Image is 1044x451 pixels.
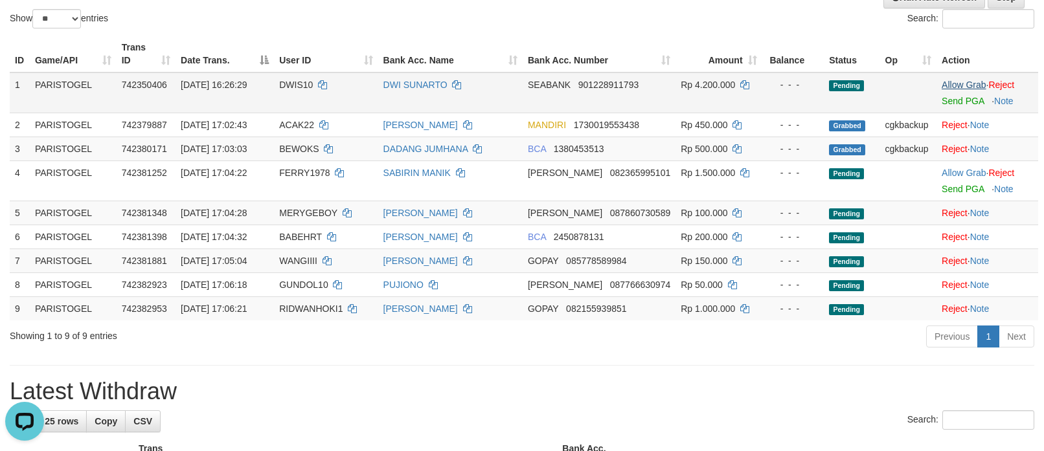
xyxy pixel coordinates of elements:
[181,168,247,178] span: [DATE] 17:04:22
[942,256,968,266] a: Reject
[30,248,117,272] td: PARISTOGEL
[681,144,727,154] span: Rp 500.000
[681,168,735,178] span: Rp 1.500.000
[907,410,1034,430] label: Search:
[880,36,937,72] th: Op: activate to sort column ascending
[10,137,30,160] td: 3
[767,230,819,243] div: - - -
[942,208,968,218] a: Reject
[942,232,968,242] a: Reject
[767,302,819,315] div: - - -
[970,144,990,154] a: Note
[274,36,378,72] th: User ID: activate to sort column ascending
[10,72,30,113] td: 1
[30,160,117,201] td: PARISTOGEL
[383,232,458,242] a: [PERSON_NAME]
[936,160,1038,201] td: ·
[681,80,735,90] span: Rp 4.200.000
[767,206,819,219] div: - - -
[528,144,546,154] span: BCA
[970,256,990,266] a: Note
[970,120,990,130] a: Note
[829,304,864,315] span: Pending
[988,168,1014,178] a: Reject
[994,184,1014,194] a: Note
[30,72,117,113] td: PARISTOGEL
[610,280,670,290] span: Copy 087766630974 to clipboard
[942,144,968,154] a: Reject
[528,232,546,242] span: BCA
[936,113,1038,137] td: ·
[829,80,864,91] span: Pending
[279,256,317,266] span: WANGIIII
[824,36,879,72] th: Status
[10,324,426,342] div: Showing 1 to 9 of 9 entries
[181,280,247,290] span: [DATE] 17:06:18
[181,80,247,90] span: [DATE] 16:26:29
[936,72,1038,113] td: ·
[767,78,819,91] div: - - -
[942,168,986,178] a: Allow Grab
[5,5,44,44] button: Open LiveChat chat widget
[279,208,337,218] span: MERYGEBOY
[829,256,864,267] span: Pending
[829,120,865,131] span: Grabbed
[942,80,986,90] a: Allow Grab
[528,303,558,314] span: GOPAY
[829,232,864,243] span: Pending
[523,36,675,72] th: Bank Acc. Number: activate to sort column ascending
[383,280,424,290] a: PUJIONO
[970,303,990,314] a: Note
[181,256,247,266] span: [DATE] 17:05:04
[383,208,458,218] a: [PERSON_NAME]
[994,96,1014,106] a: Note
[10,201,30,225] td: 5
[970,280,990,290] a: Note
[279,232,322,242] span: BABEHRT
[681,256,727,266] span: Rp 150.000
[681,120,727,130] span: Rp 450.000
[30,137,117,160] td: PARISTOGEL
[383,303,458,314] a: [PERSON_NAME]
[681,303,735,314] span: Rp 1.000.000
[86,410,126,432] a: Copy
[30,201,117,225] td: PARISTOGEL
[936,272,1038,296] td: ·
[936,137,1038,160] td: ·
[10,225,30,248] td: 6
[578,80,639,90] span: Copy 901228911793 to clipboard
[383,120,458,130] a: [PERSON_NAME]
[942,9,1034,28] input: Search:
[30,36,117,72] th: Game/API: activate to sort column ascending
[610,168,670,178] span: Copy 082365995101 to clipboard
[279,80,313,90] span: DWIS10
[383,168,451,178] a: SABIRIN MANIK
[122,144,167,154] span: 742380171
[829,280,864,291] span: Pending
[767,254,819,267] div: - - -
[942,303,968,314] a: Reject
[117,36,176,72] th: Trans ID: activate to sort column ascending
[10,248,30,272] td: 7
[10,113,30,137] td: 2
[942,96,984,106] a: Send PGA
[880,113,937,137] td: cgkbackup
[936,201,1038,225] td: ·
[528,256,558,266] span: GOPAY
[829,208,864,219] span: Pending
[554,232,604,242] span: Copy 2450878131 to clipboard
[383,144,468,154] a: DADANG JUMHANA
[383,80,448,90] a: DWI SUNARTO
[528,168,602,178] span: [PERSON_NAME]
[942,280,968,290] a: Reject
[279,280,328,290] span: GUNDOL10
[181,208,247,218] span: [DATE] 17:04:28
[378,36,523,72] th: Bank Acc. Name: activate to sort column ascending
[30,225,117,248] td: PARISTOGEL
[32,9,81,28] select: Showentries
[122,232,167,242] span: 742381398
[122,303,167,314] span: 742382953
[681,280,723,290] span: Rp 50.000
[767,278,819,291] div: - - -
[176,36,274,72] th: Date Trans.: activate to sort column descending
